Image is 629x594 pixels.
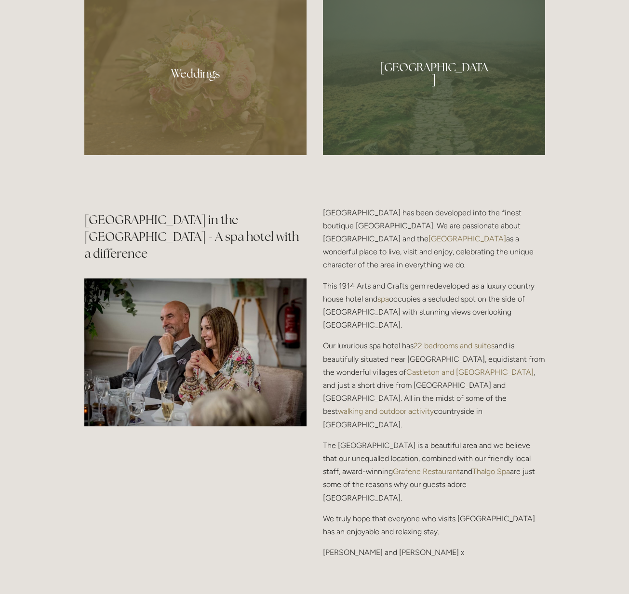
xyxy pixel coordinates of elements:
p: We truly hope that everyone who visits [GEOGRAPHIC_DATA] has an enjoyable and relaxing stay. [323,512,545,538]
a: walking and outdoor activity [338,407,434,416]
a: spa [377,294,389,304]
a: [GEOGRAPHIC_DATA] [428,234,506,243]
h2: [GEOGRAPHIC_DATA] in the [GEOGRAPHIC_DATA] - A spa hotel with a difference [84,211,307,262]
p: [PERSON_NAME] and [PERSON_NAME] x [323,546,545,559]
p: This 1914 Arts and Crafts gem redeveloped as a luxury country house hotel and occupies a secluded... [323,279,545,332]
a: Grafene Restaurant [393,467,460,476]
a: Thalgo Spa [472,467,510,476]
a: Castleton and [GEOGRAPHIC_DATA] [406,368,534,377]
p: Our luxurious spa hotel has and is beautifully situated near [GEOGRAPHIC_DATA], equidistant from ... [323,339,545,431]
a: 22 bedrooms and suites [414,341,495,350]
p: The [GEOGRAPHIC_DATA] is a beautiful area and we believe that our unequalled location, combined w... [323,439,545,504]
img: Couple during a Dinner at Losehill Restaurant Paul Roden Kathryn Roden [84,278,307,426]
p: [GEOGRAPHIC_DATA] has been developed into the finest boutique [GEOGRAPHIC_DATA]. We are passionat... [323,206,545,272]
